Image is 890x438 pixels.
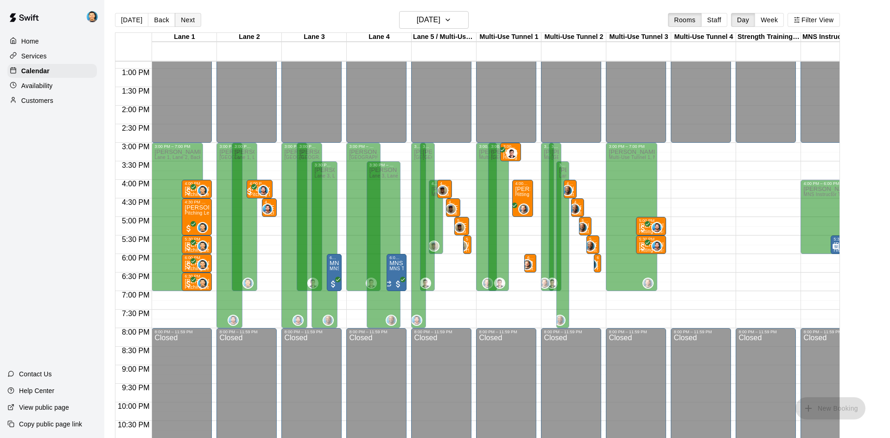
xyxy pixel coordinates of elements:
div: Chie Gunner [585,241,596,252]
div: 3:00 PM – 8:00 PM [284,144,304,149]
span: 3:30 PM [120,161,152,169]
div: 4:00 PM – 4:30 PM [249,181,269,186]
img: Chie Gunner [578,223,587,232]
div: 8:00 PM – 11:59 PM [479,330,534,334]
div: 5:30 PM – 6:00 PM: wyatt lyman [636,235,666,254]
span: All customers have paid [394,279,403,289]
div: 6:00 PM – 6:30 PM [597,255,599,260]
div: 5:30 PM – 6:00 PM: Deuce Chanos [463,235,472,254]
img: Nik Crouch [522,260,532,269]
img: Jacob Crooks [652,223,661,232]
div: 3:00 PM – 7:00 PM: Available [606,143,657,291]
p: Copy public page link [19,419,82,429]
span: [GEOGRAPHIC_DATA] 5 / Multi-Use Tunnel 5, Hitting Tunnel 1, Hitting Tunnel 2, Hitting Tunnel 3, B... [284,155,653,160]
div: 3:00 PM – 7:00 PM: Available [549,143,562,291]
button: Staff [701,13,728,27]
div: 8:00 PM – 11:59 PM [674,330,728,334]
div: Gonzo Gonzalez [242,278,254,289]
div: 8:00 PM – 11:59 PM [349,330,404,334]
div: 4:00 PM – 6:00 PM [803,181,849,186]
div: 3:30 PM – 8:00 PM: Available [311,161,337,328]
div: 3:30 PM – 8:00 PM: Available [556,161,569,328]
span: 8:00 PM [120,328,152,336]
div: 3:00 PM – 7:00 PM [609,144,655,149]
div: 8:00 PM – 11:59 PM [219,330,274,334]
div: Mike Macfarlane [454,222,465,233]
div: 3:30 PM – 8:00 PM [559,163,566,167]
div: Multi-Use Tunnel 2 [541,33,606,42]
div: Availability [7,79,97,93]
img: Nik Crouch [540,279,549,288]
a: Services [7,49,97,63]
div: 6:00 PM – 6:30 PM: Carrie Robinson [594,254,601,273]
span: 3:00 PM [120,143,152,151]
div: Home [7,34,97,48]
span: 4:30 PM [120,198,152,206]
div: Gonzo Gonzalez [197,278,208,289]
div: Jacob Crooks [411,315,422,326]
div: 3:00 PM – 7:00 PM [423,144,432,149]
button: Back [148,13,175,27]
div: 6:00 PM – 6:30 PM: William Pepper [524,254,536,273]
div: 3:00 PM – 7:00 PM [544,144,551,149]
span: Lane 3, Lane 4, Multi-Use Tunnel 2, Hitting Tunnel 1, Hitting Tunnel 2, Back Bldg Multi-Use 1, Ba... [369,173,625,178]
div: 8:00 PM – 11:59 PM [544,330,598,334]
div: Anthony Miller [366,278,377,289]
span: Chie Gunner [566,185,573,196]
span: [GEOGRAPHIC_DATA] 5 / Multi-Use Tunnel 5, Hitting Tunnel 1, Hitting Tunnel 2, Hitting Tunnel 3, B... [219,155,588,160]
div: Gonzo Gonzalez [197,241,208,252]
div: 5:00 PM – 5:30 PM [639,218,663,223]
img: Gonzo Gonzalez [198,260,207,269]
div: Chie Gunner [386,315,397,326]
span: Mike Macfarlane [460,241,468,252]
div: 8:00 PM – 11:59 PM [414,330,469,334]
div: 3:00 PM – 7:00 PM: Available [297,143,322,291]
div: Anthony Miller [307,278,318,289]
button: [DATE] [399,11,469,29]
img: Mike Macfarlane [438,186,447,195]
p: Availability [21,81,53,90]
span: Chie Gunner [590,259,598,270]
span: Multi-Use Tunnel 1, Multi-Use Tunnel 2, Multi-Use Tunnel 3 [479,155,609,160]
span: [GEOGRAPHIC_DATA] 5 / Multi-Use Tunnel 5, Multi-Use Tunnel 2, Multi-Use Tunnel 1, Hitting Tunnel ... [349,155,614,160]
span: Recurring event [384,280,392,288]
div: 6:00 PM – 7:00 PM [330,255,339,260]
div: 5:00 PM – 5:30 PM: Deuce Chanos [454,217,469,235]
div: 6:00 PM – 7:00 PM [389,255,404,260]
div: Lane 2 [217,33,282,42]
div: Anthony Miller [494,278,505,289]
div: Jacob Crooks [651,222,662,233]
span: Mike Macfarlane [449,203,457,215]
div: Lane 5 / Multi-Use Tunnel 5 [412,33,477,42]
span: [GEOGRAPHIC_DATA] 5 / Multi-Use Tunnel 5, Hitting Tunnel 1, Hitting Tunnel 2, Hitting Tunnel 3, B... [414,155,782,160]
div: 3:00 PM – 7:00 PM [235,144,254,149]
p: Contact Us [19,369,52,379]
div: 4:30 PM – 5:00 PM: Deuce Chanos [262,198,277,217]
div: 3:00 PM – 8:00 PM [414,144,423,149]
span: Multi-Use Tunnel 1, Multi-Use Tunnel 2, Multi-Use Tunnel 3 [544,155,674,160]
div: Anthony Miller [420,278,431,289]
span: All customers have paid [184,261,193,270]
span: Jacob Crooks [261,185,269,196]
div: Multi-Use Tunnel 3 [606,33,671,42]
span: 2:00 PM [120,106,152,114]
div: 3:00 PM – 7:00 PM: Available [476,143,496,291]
div: 4:30 PM – 5:00 PM [449,200,458,204]
span: All customers have paid [184,224,193,233]
img: Chie Gunner [555,316,565,325]
span: Hitting Lesson (60 Minutes) [515,192,576,197]
div: 6:00 PM – 7:00 PM: MNS | 11U-CHAMBER (PRACTICE) [387,254,407,291]
div: Chie Gunner [562,185,573,196]
span: Chie Gunner [573,203,580,215]
div: 3:00 PM – 7:00 PM [479,144,494,149]
div: 4:00 PM – 4:30 PM: Micah Reif [182,180,212,198]
div: 8:00 PM – 11:59 PM [803,330,858,334]
div: 5:30 PM – 6:00 PM [466,237,469,241]
span: Anthony Miller [510,148,517,159]
div: 3:00 PM – 8:00 PM: Available [216,143,242,328]
img: Jacob Crooks [263,204,272,214]
div: Gonzo Gonzalez [197,222,208,233]
img: Anthony Miller [421,279,430,288]
span: 2:30 PM [120,124,152,132]
span: Lane 1, Lane 2, Back Bldg Multi-Use 1 [235,155,319,160]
